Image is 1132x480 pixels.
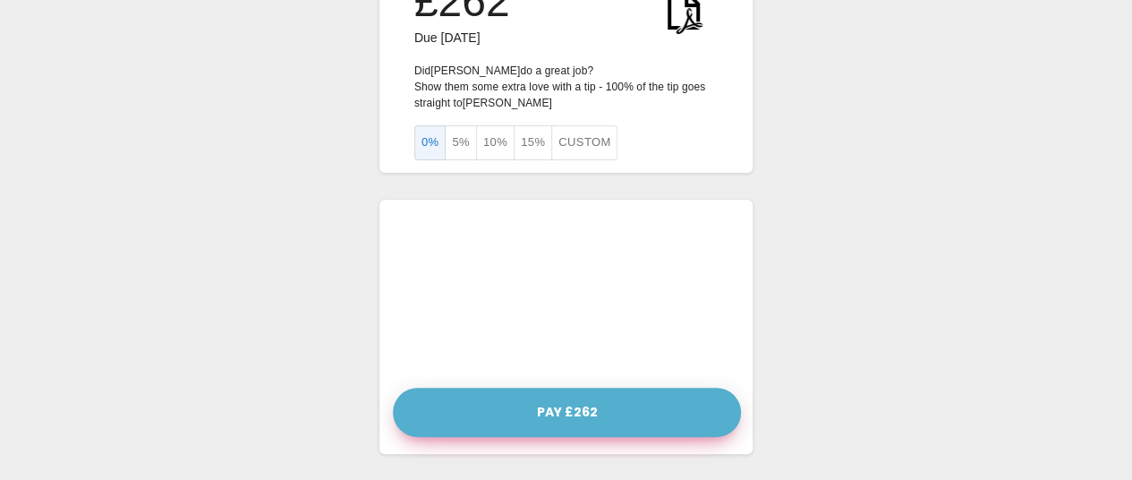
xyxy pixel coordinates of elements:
button: 5% [445,125,477,160]
button: 10% [476,125,515,160]
button: 15% [514,125,552,160]
iframe: Secure payment input frame [388,209,744,376]
p: Did [PERSON_NAME] do a great job? Show them some extra love with a tip - 100% of the tip goes str... [414,63,718,111]
button: Custom [551,125,617,160]
button: 0% [414,125,447,160]
span: Due [DATE] [414,30,481,45]
button: Pay £262 [393,388,741,437]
